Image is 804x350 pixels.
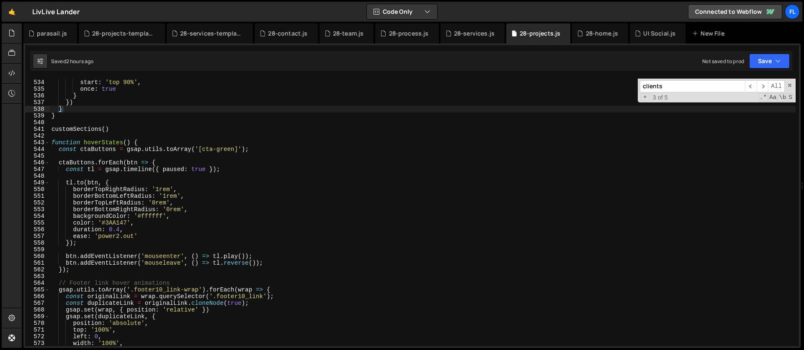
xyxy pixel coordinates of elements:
div: 560 [25,253,50,260]
div: 570 [25,320,50,327]
a: Connected to Webflow [688,4,782,19]
div: 552 [25,199,50,206]
div: 554 [25,213,50,220]
div: 536 [25,92,50,99]
div: Not saved to prod [702,58,744,65]
a: Fl [785,4,800,19]
div: 553 [25,206,50,213]
div: 28-team.js [333,29,364,38]
button: Save [749,54,790,69]
button: Code Only [367,4,437,19]
div: 534 [25,79,50,86]
div: 542 [25,133,50,139]
div: 28-services-template.js [180,29,243,38]
div: 537 [25,99,50,106]
div: 559 [25,246,50,253]
div: 569 [25,313,50,320]
div: 538 [25,106,50,112]
span: Whole Word Search [778,93,787,102]
div: 551 [25,193,50,199]
div: 557 [25,233,50,240]
span: RegExp Search [759,93,768,102]
a: 🤙 [2,2,22,22]
input: Search for [640,80,745,92]
div: UI Social.js [643,29,675,38]
div: 28-home.js [586,29,618,38]
div: 2 hours ago [66,58,94,65]
div: 544 [25,146,50,153]
span: CaseSensitive Search [768,93,777,102]
div: 28-process.js [389,29,429,38]
div: 564 [25,280,50,286]
div: 545 [25,153,50,159]
div: 549 [25,179,50,186]
div: 556 [25,226,50,233]
span: Toggle Replace mode [641,93,649,101]
div: 543 [25,139,50,146]
div: 562 [25,266,50,273]
div: 28-services.js [454,29,495,38]
div: 571 [25,327,50,333]
div: 548 [25,173,50,179]
div: LivLive Lander [32,7,80,17]
div: 539 [25,112,50,119]
div: 565 [25,286,50,293]
div: New File [692,29,727,38]
span: Alt-Enter [768,80,785,92]
div: 547 [25,166,50,173]
div: 568 [25,307,50,313]
span: ​ [757,80,768,92]
div: 550 [25,186,50,193]
div: 535 [25,86,50,92]
span: ​ [745,80,757,92]
div: 558 [25,240,50,246]
div: 561 [25,260,50,266]
div: 573 [25,340,50,347]
div: 572 [25,333,50,340]
span: Search In Selection [788,93,793,102]
div: 555 [25,220,50,226]
div: 28-contact.js [268,29,307,38]
div: parasail.js [37,29,67,38]
div: 546 [25,159,50,166]
span: 3 of 5 [649,94,671,101]
div: 563 [25,273,50,280]
div: 566 [25,293,50,300]
div: Saved [51,58,94,65]
div: 540 [25,119,50,126]
div: 28-projects.js [520,29,560,38]
div: 567 [25,300,50,307]
div: 28-projects-template.js [92,29,155,38]
div: 541 [25,126,50,133]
